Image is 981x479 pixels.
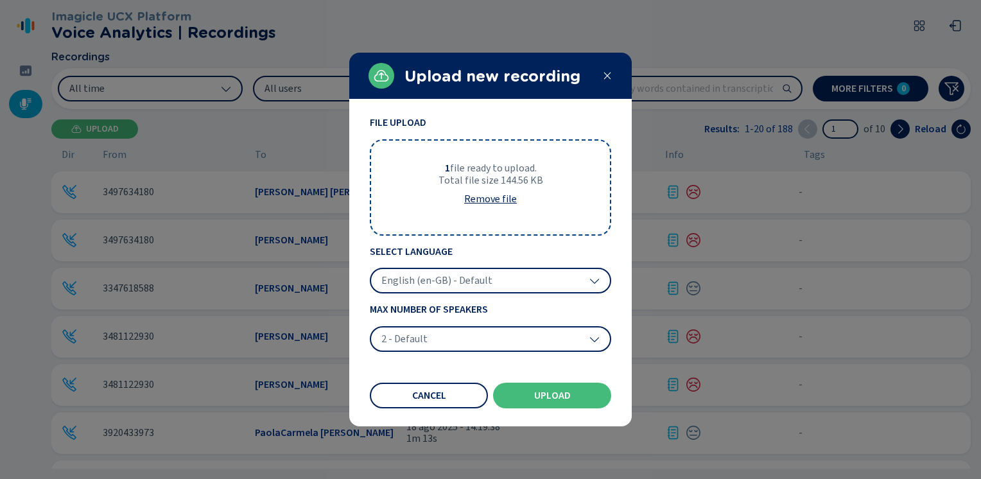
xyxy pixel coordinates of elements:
[404,67,592,85] h2: Upload new recording
[370,383,488,408] button: Cancel
[534,390,571,401] span: Upload
[412,390,446,401] span: Cancel
[602,71,612,81] svg: close
[454,186,527,212] button: Remove file
[370,117,611,128] span: File Upload
[464,194,517,204] span: Remove file
[370,246,611,257] span: Select Language
[381,333,428,345] span: 2 - Default
[370,304,611,315] span: Max Number of Speakers
[589,275,600,286] svg: chevron-down
[589,334,600,344] svg: chevron-down
[381,274,492,287] span: English (en-GB) - Default
[493,383,611,408] button: Upload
